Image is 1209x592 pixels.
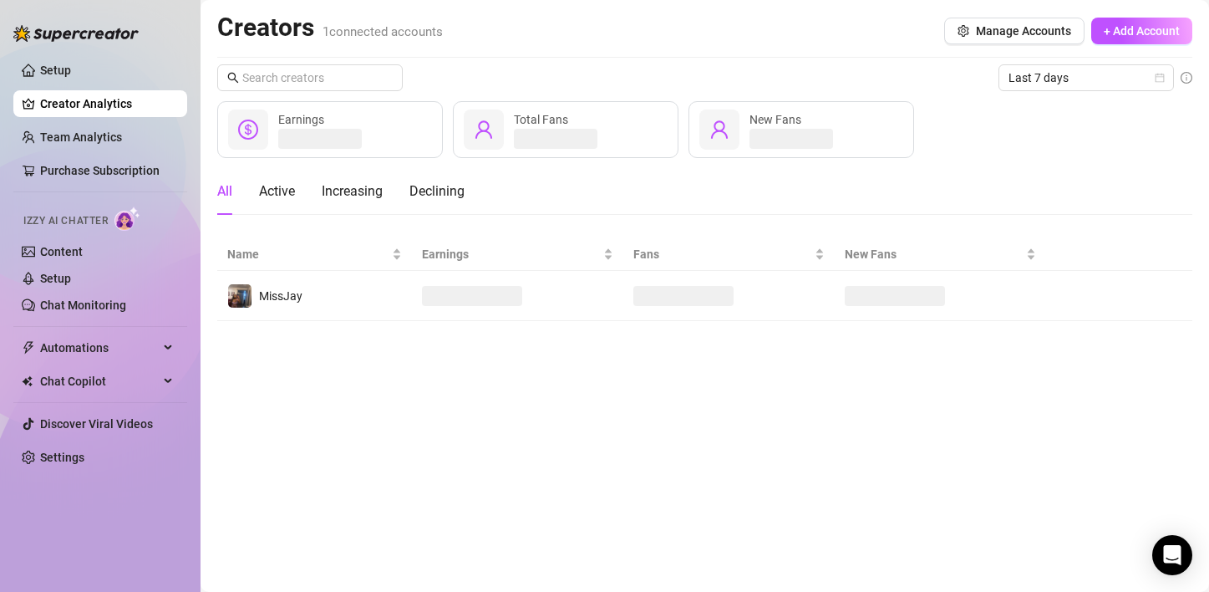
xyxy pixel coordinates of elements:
[633,245,811,263] span: Fans
[1008,65,1164,90] span: Last 7 days
[322,181,383,202] div: Increasing
[944,18,1085,44] button: Manage Accounts
[227,72,239,84] span: search
[1181,72,1192,84] span: info-circle
[228,284,251,308] img: MissJay
[40,245,83,258] a: Content
[40,90,174,117] a: Creator Analytics
[259,289,302,303] span: MissJay
[217,238,412,271] th: Name
[259,181,295,202] div: Active
[40,368,159,395] span: Chat Copilot
[409,181,465,202] div: Declining
[323,24,443,39] span: 1 connected accounts
[709,120,729,140] span: user
[278,113,324,126] span: Earnings
[114,207,140,231] img: AI Chatter
[40,299,126,312] a: Chat Monitoring
[217,12,443,43] h2: Creators
[749,113,801,126] span: New Fans
[40,272,71,285] a: Setup
[514,113,568,126] span: Total Fans
[474,120,494,140] span: user
[40,130,122,144] a: Team Analytics
[40,334,159,361] span: Automations
[22,375,33,387] img: Chat Copilot
[217,181,232,202] div: All
[1091,18,1192,44] button: + Add Account
[242,69,379,87] input: Search creators
[845,245,1023,263] span: New Fans
[227,245,389,263] span: Name
[40,64,71,77] a: Setup
[40,164,160,177] a: Purchase Subscription
[958,25,969,37] span: setting
[23,213,108,229] span: Izzy AI Chatter
[238,120,258,140] span: dollar-circle
[412,238,623,271] th: Earnings
[1152,535,1192,575] div: Open Intercom Messenger
[835,238,1046,271] th: New Fans
[1104,24,1180,38] span: + Add Account
[22,341,35,355] span: thunderbolt
[422,245,600,263] span: Earnings
[1155,73,1165,83] span: calendar
[40,451,84,464] a: Settings
[976,24,1071,38] span: Manage Accounts
[13,25,139,42] img: logo-BBDzfeDw.svg
[623,238,835,271] th: Fans
[40,417,153,431] a: Discover Viral Videos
